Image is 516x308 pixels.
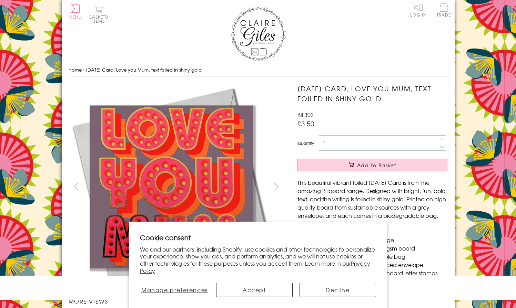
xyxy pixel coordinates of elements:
button: Accept [216,283,293,297]
button: Basket0 items [89,6,108,23]
span: £3.50 [297,119,314,128]
button: Menu [69,4,82,19]
h2: Cookie consent [140,233,376,242]
a: Log In [410,3,427,17]
span: Menu [69,14,82,20]
span: Trade [437,3,451,17]
button: Add to Basket [297,159,447,171]
img: Mother's Day Card, Love you Mum, text foiled in shiny gold [284,84,490,290]
p: This beautiful vibrant foiled [DATE] Card is from the amazing Billboard range. Designed with brig... [297,178,447,220]
span: 0 items [92,14,108,24]
span: Manage preferences [141,286,208,294]
h3: More views [69,297,284,305]
span: Add to Basket [357,162,396,169]
button: Decline [300,283,376,297]
img: Claire Giles Greetings Cards [231,7,286,61]
a: Trade [437,3,451,18]
h1: [DATE] Card, Love you Mum, text foiled in shiny gold [297,84,447,104]
img: Mother's Day Card, Love you Mum, text foiled in shiny gold [68,84,275,290]
label: Quantity [297,140,314,146]
span: BIL302 [297,110,314,119]
button: next [268,179,284,194]
a: Home [69,66,82,73]
a: Privacy Policy [140,259,370,275]
span: [DATE] Card, Love you Mum, text foiled in shiny gold [86,66,202,73]
button: prev [69,179,84,194]
p: We and our partners, including Shopify, use cookies and other technologies to personalize your ex... [140,246,376,274]
span: › [83,66,84,73]
button: Manage preferences [140,283,209,297]
nav: breadcrumbs [69,63,448,77]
